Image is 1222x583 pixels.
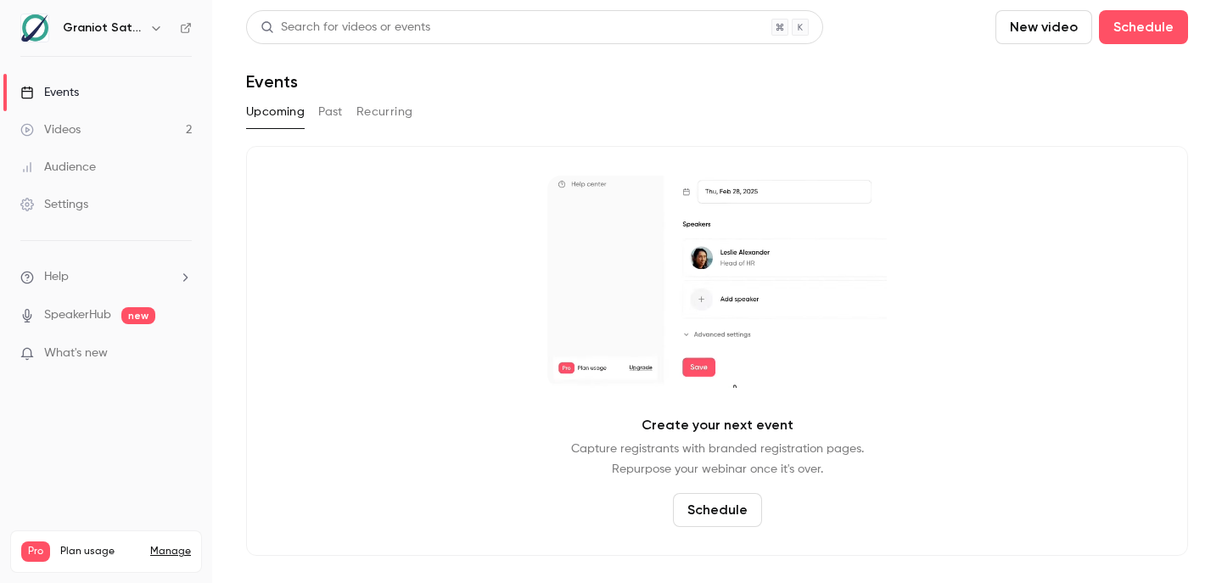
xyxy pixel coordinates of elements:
button: Schedule [1099,10,1188,44]
p: Capture registrants with branded registration pages. Repurpose your webinar once it's over. [571,439,864,479]
div: Videos [20,121,81,138]
li: help-dropdown-opener [20,268,192,286]
span: new [121,307,155,324]
iframe: Noticeable Trigger [171,346,192,362]
span: What's new [44,345,108,362]
span: Help [44,268,69,286]
span: Plan usage [60,545,140,558]
button: Upcoming [246,98,305,126]
div: Events [20,84,79,101]
h1: Events [246,71,298,92]
a: SpeakerHub [44,306,111,324]
a: Manage [150,545,191,558]
div: Audience [20,159,96,176]
button: New video [995,10,1092,44]
span: Pro [21,541,50,562]
div: Search for videos or events [261,19,430,36]
p: Create your next event [642,415,793,435]
h6: Graniot Satellite Technologies SL [63,20,143,36]
button: Schedule [673,493,762,527]
img: Graniot Satellite Technologies SL [21,14,48,42]
button: Recurring [356,98,413,126]
button: Past [318,98,343,126]
div: Settings [20,196,88,213]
